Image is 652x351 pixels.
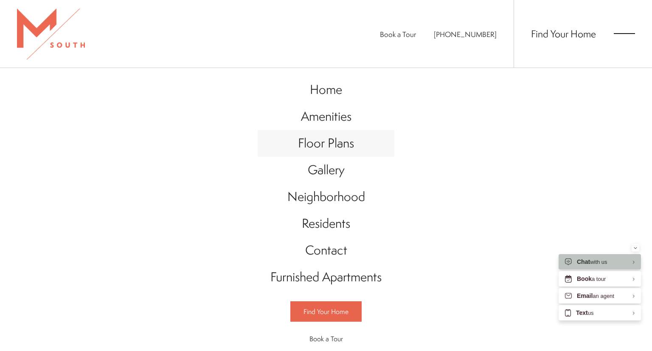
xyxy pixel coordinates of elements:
[310,81,342,98] span: Home
[287,188,365,205] span: Neighborhood
[304,307,348,316] span: Find Your Home
[380,29,416,39] a: Book a Tour
[258,130,394,157] a: Go to Floor Plans
[434,29,497,39] span: [PHONE_NUMBER]
[531,27,596,40] a: Find Your Home
[17,8,85,59] img: MSouth
[302,215,350,232] span: Residents
[258,184,394,210] a: Go to Neighborhood
[301,108,351,125] span: Amenities
[298,134,354,152] span: Floor Plans
[434,29,497,39] a: Call Us at 813-570-8014
[270,268,382,286] span: Furnished Apartments
[290,329,362,348] a: Book a Tour
[258,210,394,237] a: Go to Residents
[258,103,394,130] a: Go to Amenities
[258,264,394,291] a: Go to Furnished Apartments (opens in a new tab)
[258,237,394,264] a: Go to Contact
[305,241,347,259] span: Contact
[258,76,394,103] a: Go to Home
[308,161,345,178] span: Gallery
[614,30,635,37] button: Open Menu
[258,157,394,184] a: Go to Gallery
[290,301,362,322] a: Find Your Home
[309,334,343,343] span: Book a Tour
